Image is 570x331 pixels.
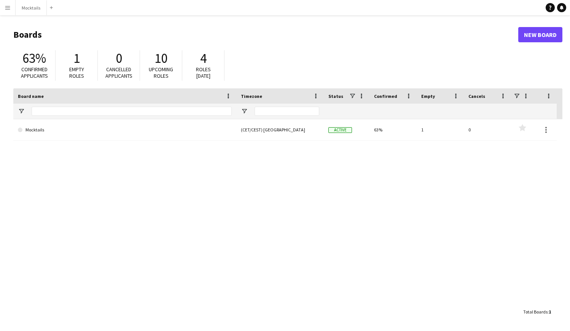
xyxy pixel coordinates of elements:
[241,108,248,115] button: Open Filter Menu
[421,93,435,99] span: Empty
[328,127,352,133] span: Active
[374,93,397,99] span: Confirmed
[417,119,464,140] div: 1
[18,108,25,115] button: Open Filter Menu
[18,93,44,99] span: Board name
[468,93,485,99] span: Cancels
[549,309,551,315] span: 1
[255,107,319,116] input: Timezone Filter Input
[464,119,511,140] div: 0
[523,304,551,319] div: :
[241,93,262,99] span: Timezone
[21,66,48,79] span: Confirmed applicants
[69,66,84,79] span: Empty roles
[200,50,207,67] span: 4
[369,119,417,140] div: 63%
[105,66,132,79] span: Cancelled applicants
[116,50,122,67] span: 0
[22,50,46,67] span: 63%
[16,0,47,15] button: Mocktails
[13,29,518,40] h1: Boards
[154,50,167,67] span: 10
[328,93,343,99] span: Status
[73,50,80,67] span: 1
[32,107,232,116] input: Board name Filter Input
[196,66,211,79] span: Roles [DATE]
[149,66,173,79] span: Upcoming roles
[518,27,562,42] a: New Board
[18,119,232,141] a: Mocktails
[236,119,324,140] div: (CET/CEST) [GEOGRAPHIC_DATA]
[523,309,548,315] span: Total Boards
